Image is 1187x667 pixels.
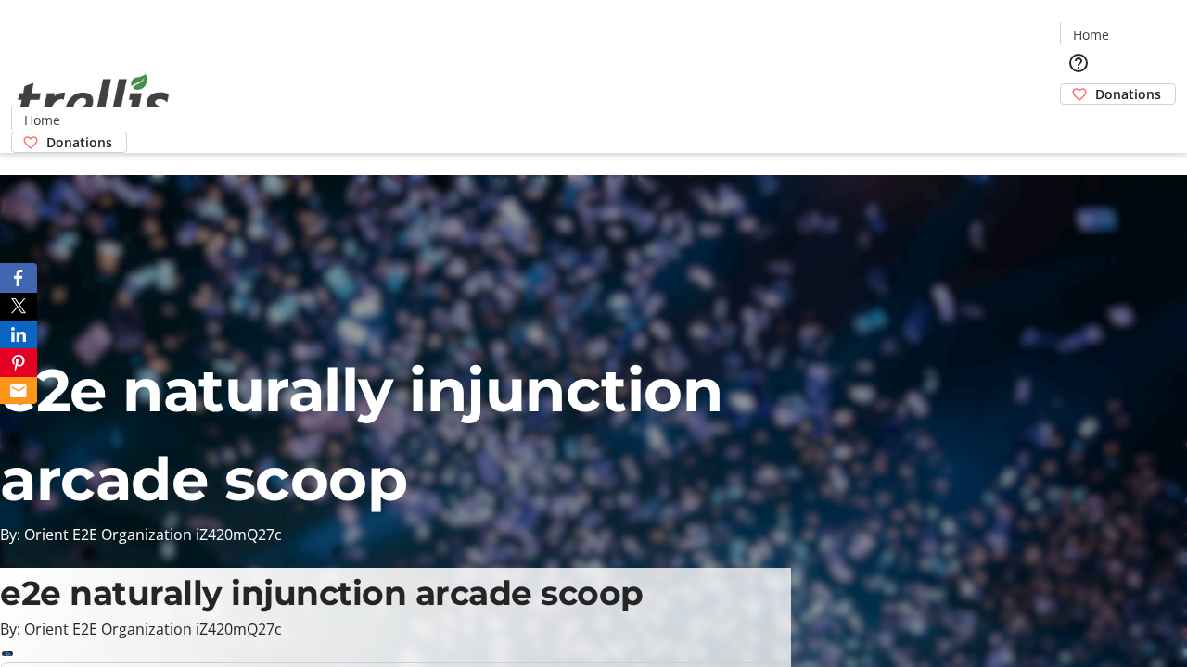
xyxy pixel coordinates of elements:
span: Home [1073,25,1109,44]
span: Home [24,110,60,130]
img: Orient E2E Organization iZ420mQ27c's Logo [11,54,176,146]
button: Cart [1060,105,1097,142]
span: Donations [46,132,112,152]
a: Donations [11,132,127,153]
a: Home [12,110,71,130]
a: Home [1061,25,1120,44]
button: Help [1060,44,1097,82]
a: Donations [1060,83,1176,105]
span: Donations [1095,84,1161,104]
